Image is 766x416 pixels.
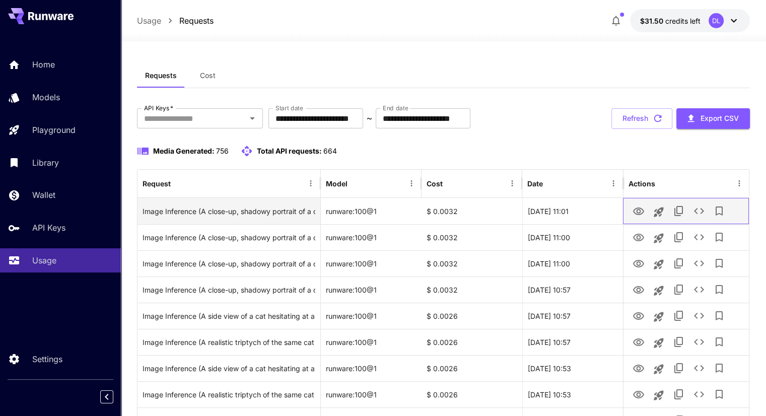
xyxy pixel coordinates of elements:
div: runware:100@1 [321,381,422,407]
span: Media Generated: [153,147,215,155]
p: Home [32,58,55,71]
div: Model [326,179,347,188]
span: Total API requests: [257,147,322,155]
button: Add to library [709,201,729,221]
label: API Keys [144,104,173,112]
button: Launch in playground [649,385,669,405]
button: Copy TaskUUID [669,227,689,247]
button: Launch in playground [649,202,669,222]
div: $ 0.0032 [422,224,522,250]
p: Library [32,157,59,169]
div: 03 Oct, 2025 10:53 [522,381,623,407]
button: Sort [444,176,458,190]
button: Sort [349,176,363,190]
div: runware:100@1 [321,276,422,303]
button: See details [689,227,709,247]
button: Launch in playground [649,359,669,379]
div: Actions [629,179,655,188]
button: Launch in playground [649,228,669,248]
div: Click to copy prompt [143,198,315,224]
span: 664 [323,147,337,155]
button: See details [689,332,709,352]
button: Copy TaskUUID [669,384,689,404]
a: Usage [137,15,161,27]
div: runware:100@1 [321,303,422,329]
div: 03 Oct, 2025 10:57 [522,276,623,303]
button: Launch in playground [649,281,669,301]
button: Open [245,111,259,125]
button: Menu [505,176,519,190]
p: Settings [32,353,62,365]
div: $ 0.0026 [422,329,522,355]
div: 03 Oct, 2025 11:00 [522,224,623,250]
div: Date [527,179,543,188]
button: See details [689,201,709,221]
div: runware:100@1 [321,224,422,250]
button: Copy TaskUUID [669,358,689,378]
button: See details [689,358,709,378]
button: View [629,227,649,247]
nav: breadcrumb [137,15,214,27]
button: Menu [404,176,419,190]
div: 03 Oct, 2025 10:57 [522,303,623,329]
div: $ 0.0026 [422,303,522,329]
div: $ 0.0032 [422,198,522,224]
button: View [629,331,649,352]
p: Playground [32,124,76,136]
button: Add to library [709,384,729,404]
button: See details [689,384,709,404]
button: See details [689,253,709,273]
span: Cost [200,71,216,80]
div: runware:100@1 [321,250,422,276]
div: $ 0.0032 [422,276,522,303]
button: Copy TaskUUID [669,201,689,221]
button: See details [689,306,709,326]
button: Copy TaskUUID [669,280,689,300]
span: credits left [665,17,701,25]
button: Add to library [709,358,729,378]
button: View [629,200,649,221]
div: 03 Oct, 2025 10:53 [522,355,623,381]
div: $31.50184 [640,16,701,26]
span: Requests [145,71,177,80]
div: runware:100@1 [321,329,422,355]
button: Sort [172,176,186,190]
button: See details [689,280,709,300]
div: $ 0.0032 [422,250,522,276]
div: Click to copy prompt [143,356,315,381]
div: 03 Oct, 2025 11:01 [522,198,623,224]
p: Models [32,91,60,103]
div: Click to copy prompt [143,225,315,250]
div: Click to copy prompt [143,251,315,276]
button: Menu [606,176,620,190]
p: Usage [32,254,56,266]
div: DL [709,13,724,28]
span: $31.50 [640,17,665,25]
button: View [629,279,649,300]
div: $ 0.0026 [422,355,522,381]
p: ~ [367,112,372,124]
div: Request [143,179,171,188]
p: API Keys [32,222,65,234]
button: Sort [544,176,558,190]
div: $ 0.0026 [422,381,522,407]
button: Export CSV [676,108,750,129]
div: 03 Oct, 2025 10:57 [522,329,623,355]
div: Click to copy prompt [143,382,315,407]
button: Collapse sidebar [100,390,113,403]
button: Add to library [709,332,729,352]
button: Refresh [611,108,672,129]
button: Copy TaskUUID [669,306,689,326]
p: Wallet [32,189,55,201]
button: Menu [304,176,318,190]
div: 03 Oct, 2025 11:00 [522,250,623,276]
button: $31.50184DL [630,9,750,32]
button: Launch in playground [649,254,669,274]
div: runware:100@1 [321,198,422,224]
a: Requests [179,15,214,27]
button: Copy TaskUUID [669,253,689,273]
button: Launch in playground [649,333,669,353]
button: View [629,358,649,378]
div: Click to copy prompt [143,277,315,303]
div: runware:100@1 [321,355,422,381]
